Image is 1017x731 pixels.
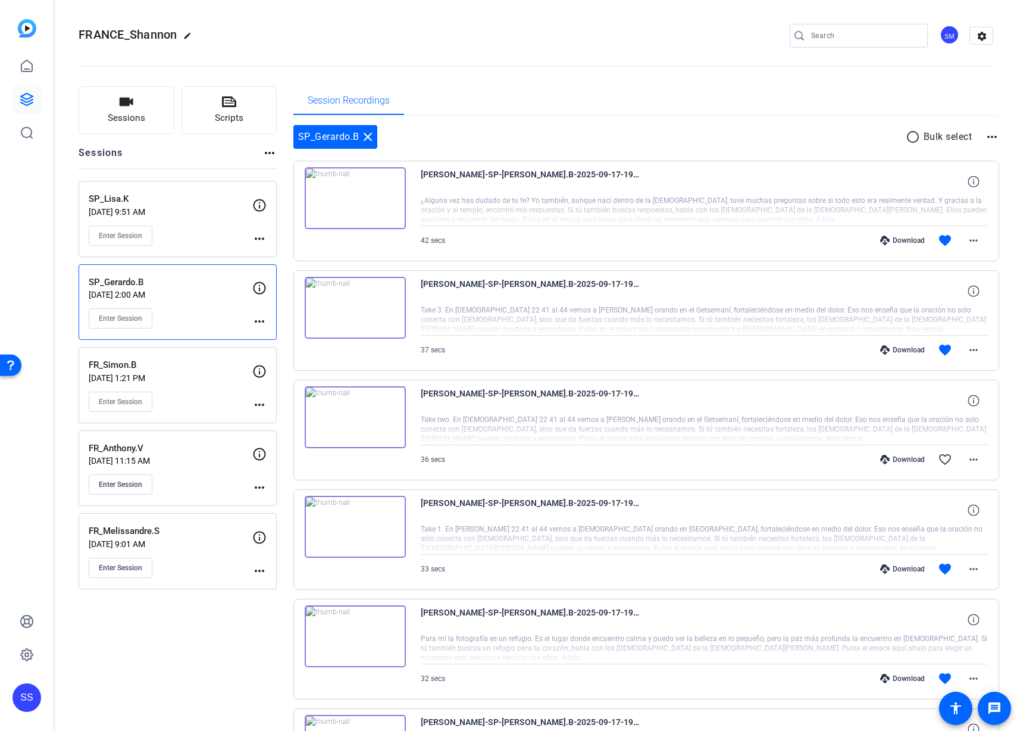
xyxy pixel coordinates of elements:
[252,564,267,578] mat-icon: more_horiz
[183,32,198,46] mat-icon: edit
[182,86,277,134] button: Scripts
[89,226,152,246] button: Enter Session
[262,146,277,160] mat-icon: more_horiz
[305,277,406,339] img: thumb-nail
[874,345,931,355] div: Download
[421,236,445,245] span: 42 secs
[252,314,267,329] mat-icon: more_horiz
[99,231,142,240] span: Enter Session
[308,96,390,105] span: Session Recordings
[89,358,252,372] p: FR_Simon.B
[361,130,375,144] mat-icon: close
[89,558,152,578] button: Enter Session
[421,386,641,415] span: [PERSON_NAME]-SP-[PERSON_NAME].B-2025-09-17-19-36-34-293-0
[938,671,952,686] mat-icon: favorite
[79,86,174,134] button: Sessions
[421,167,641,196] span: [PERSON_NAME]-SP-[PERSON_NAME].B-2025-09-17-19-39-59-309-0
[79,146,123,168] h2: Sessions
[421,277,641,305] span: [PERSON_NAME]-SP-[PERSON_NAME].B-2025-09-17-19-37-32-392-0
[12,683,41,712] div: SS
[252,480,267,495] mat-icon: more_horiz
[421,674,445,683] span: 32 secs
[293,125,377,149] div: SP_Gerardo.B
[18,19,36,38] img: blue-gradient.svg
[874,674,931,683] div: Download
[89,207,252,217] p: [DATE] 9:51 AM
[252,398,267,412] mat-icon: more_horiz
[874,236,931,245] div: Download
[89,456,252,466] p: [DATE] 11:15 AM
[89,442,252,455] p: FR_Anthony.V
[985,130,999,144] mat-icon: more_horiz
[966,671,981,686] mat-icon: more_horiz
[940,25,959,45] div: SM
[421,605,641,634] span: [PERSON_NAME]-SP-[PERSON_NAME].B-2025-09-17-19-32-52-144-0
[89,308,152,329] button: Enter Session
[966,233,981,248] mat-icon: more_horiz
[89,474,152,495] button: Enter Session
[949,701,963,716] mat-icon: accessibility
[966,343,981,357] mat-icon: more_horiz
[811,29,918,43] input: Search
[421,565,445,573] span: 33 secs
[421,496,641,524] span: [PERSON_NAME]-SP-[PERSON_NAME].B-2025-09-17-19-35-12-510-0
[966,452,981,467] mat-icon: more_horiz
[305,496,406,558] img: thumb-nail
[215,111,243,125] span: Scripts
[99,480,142,489] span: Enter Session
[938,233,952,248] mat-icon: favorite
[79,27,177,42] span: FRANCE_Shannon
[938,562,952,576] mat-icon: favorite
[89,392,152,412] button: Enter Session
[108,111,145,125] span: Sessions
[99,397,142,407] span: Enter Session
[938,452,952,467] mat-icon: favorite_border
[906,130,924,144] mat-icon: radio_button_unchecked
[987,701,1002,716] mat-icon: message
[970,27,994,45] mat-icon: settings
[421,455,445,464] span: 36 secs
[89,192,252,206] p: SP_Lisa.K
[938,343,952,357] mat-icon: favorite
[874,455,931,464] div: Download
[252,232,267,246] mat-icon: more_horiz
[89,539,252,549] p: [DATE] 9:01 AM
[305,167,406,229] img: thumb-nail
[874,564,931,574] div: Download
[924,130,972,144] p: Bulk select
[305,605,406,667] img: thumb-nail
[89,276,252,289] p: SP_Gerardo.B
[89,373,252,383] p: [DATE] 1:21 PM
[89,290,252,299] p: [DATE] 2:00 AM
[940,25,960,46] ngx-avatar: Shannon Mura
[966,562,981,576] mat-icon: more_horiz
[305,386,406,448] img: thumb-nail
[421,346,445,354] span: 37 secs
[89,524,252,538] p: FR_Melissandre.S
[99,563,142,573] span: Enter Session
[99,314,142,323] span: Enter Session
